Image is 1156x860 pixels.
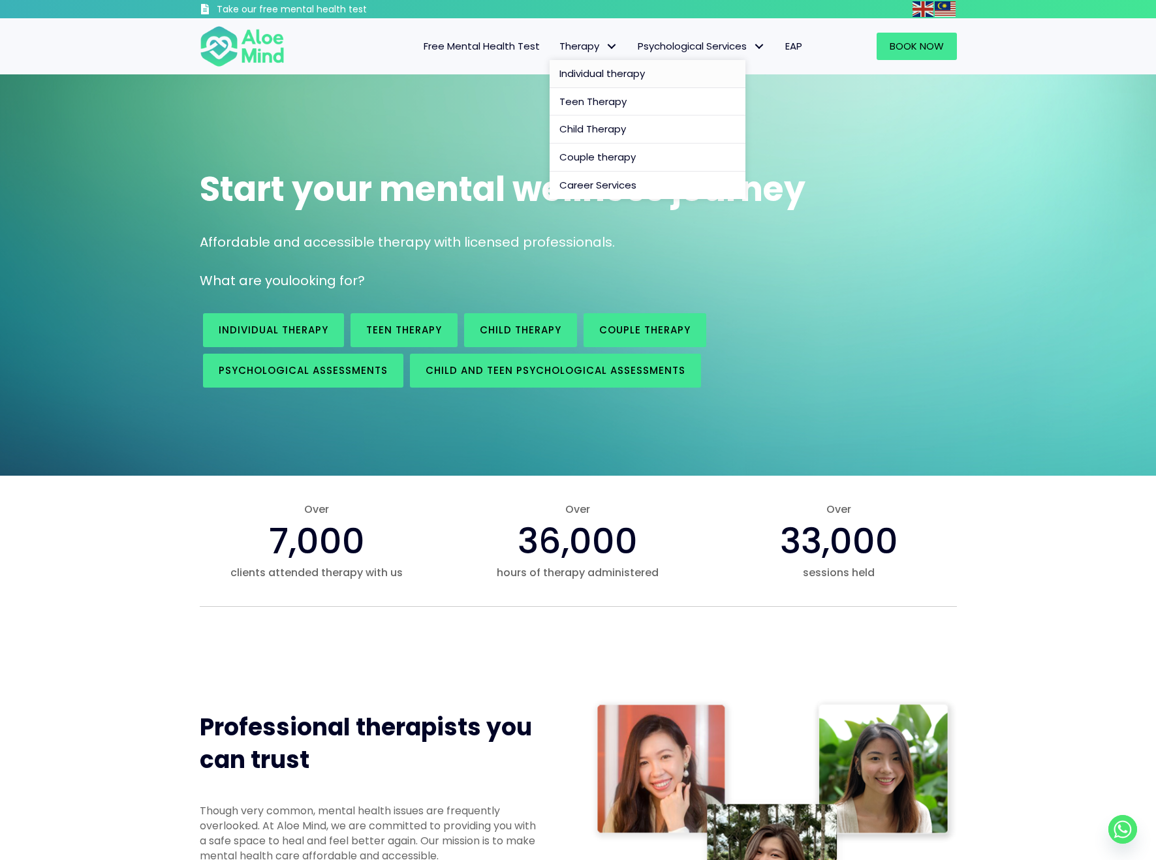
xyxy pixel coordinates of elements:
[935,1,956,17] img: ms
[721,502,956,517] span: Over
[599,323,691,337] span: Couple therapy
[203,313,344,347] a: Individual therapy
[366,323,442,337] span: Teen Therapy
[559,178,636,192] span: Career Services
[351,313,458,347] a: Teen Therapy
[628,33,775,60] a: Psychological ServicesPsychological Services: submenu
[584,313,706,347] a: Couple therapy
[1108,815,1137,844] a: Whatsapp
[200,271,289,290] span: What are you
[460,565,695,580] span: hours of therapy administered
[219,323,328,337] span: Individual therapy
[721,565,956,580] span: sessions held
[289,271,365,290] span: looking for?
[550,60,745,88] a: Individual therapy
[559,150,636,164] span: Couple therapy
[913,1,935,16] a: English
[602,37,621,56] span: Therapy: submenu
[638,39,766,53] span: Psychological Services
[550,172,745,199] a: Career Services
[464,313,577,347] a: Child Therapy
[410,354,701,388] a: Child and Teen Psychological assessments
[780,516,898,566] span: 33,000
[750,37,769,56] span: Psychological Services: submenu
[200,165,805,213] span: Start your mental wellness journey
[302,33,812,60] nav: Menu
[775,33,812,60] a: EAP
[559,67,645,80] span: Individual therapy
[913,1,933,17] img: en
[219,363,388,377] span: Psychological assessments
[200,502,435,517] span: Over
[200,233,957,252] p: Affordable and accessible therapy with licensed professionals.
[550,88,745,116] a: Teen Therapy
[200,25,285,68] img: Aloe mind Logo
[426,363,685,377] span: Child and Teen Psychological assessments
[269,516,365,566] span: 7,000
[550,33,628,60] a: TherapyTherapy: submenu
[203,354,403,388] a: Psychological assessments
[877,33,957,60] a: Book Now
[550,144,745,172] a: Couple therapy
[460,502,695,517] span: Over
[217,3,437,16] h3: Take our free mental health test
[414,33,550,60] a: Free Mental Health Test
[200,3,437,18] a: Take our free mental health test
[559,122,626,136] span: Child Therapy
[785,39,802,53] span: EAP
[559,95,627,108] span: Teen Therapy
[550,115,745,144] a: Child Therapy
[200,711,532,776] span: Professional therapists you can trust
[424,39,540,53] span: Free Mental Health Test
[890,39,944,53] span: Book Now
[518,516,638,566] span: 36,000
[559,39,618,53] span: Therapy
[480,323,561,337] span: Child Therapy
[935,1,957,16] a: Malay
[200,565,435,580] span: clients attended therapy with us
